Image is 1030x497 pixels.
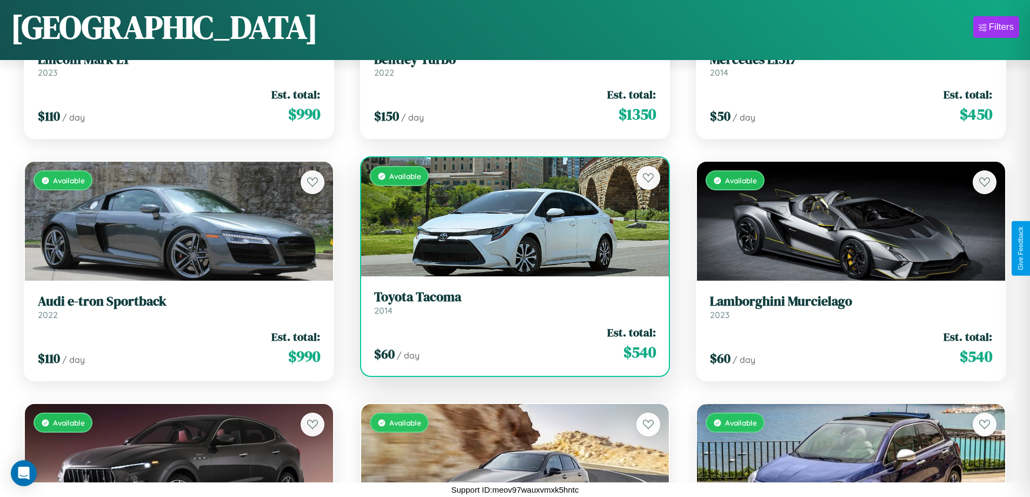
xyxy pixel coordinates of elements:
p: Support ID: meov97wauxvmxk5hntc [451,482,579,497]
span: 2023 [38,67,57,78]
h3: Toyota Tacoma [374,289,656,305]
span: / day [62,354,85,365]
span: $ 450 [960,103,992,125]
span: $ 540 [960,346,992,367]
span: Available [53,176,85,185]
span: Available [725,176,757,185]
span: Est. total: [271,329,320,344]
span: / day [62,112,85,123]
div: Open Intercom Messenger [11,460,37,486]
span: / day [397,350,420,361]
span: $ 110 [38,107,60,125]
span: $ 990 [288,346,320,367]
span: Est. total: [607,87,656,102]
span: Est. total: [943,87,992,102]
a: Bentley Turbo2022 [374,52,656,78]
a: Lincoln Mark LT2023 [38,52,320,78]
span: 2022 [374,67,394,78]
button: Filters [973,16,1019,38]
span: Available [389,171,421,181]
span: $ 150 [374,107,399,125]
span: Est. total: [607,324,656,340]
h3: Lamborghini Murcielago [710,294,992,309]
span: $ 110 [38,349,60,367]
span: $ 990 [288,103,320,125]
span: $ 540 [623,341,656,363]
span: / day [733,354,755,365]
div: Filters [989,22,1014,32]
span: $ 1350 [619,103,656,125]
span: Available [53,418,85,427]
span: / day [733,112,755,123]
span: Est. total: [271,87,320,102]
a: Lamborghini Murcielago2023 [710,294,992,320]
div: Give Feedback [1017,227,1025,270]
a: Toyota Tacoma2014 [374,289,656,316]
span: Available [389,418,421,427]
span: $ 50 [710,107,730,125]
span: $ 60 [374,345,395,363]
span: 2022 [38,309,58,320]
span: 2014 [374,305,393,316]
span: 2023 [710,309,729,320]
span: Est. total: [943,329,992,344]
span: 2014 [710,67,728,78]
h3: Audi e-tron Sportback [38,294,320,309]
h1: [GEOGRAPHIC_DATA] [11,5,318,49]
a: Audi e-tron Sportback2022 [38,294,320,320]
span: Available [725,418,757,427]
a: Mercedes L13172014 [710,52,992,78]
span: $ 60 [710,349,730,367]
span: / day [401,112,424,123]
